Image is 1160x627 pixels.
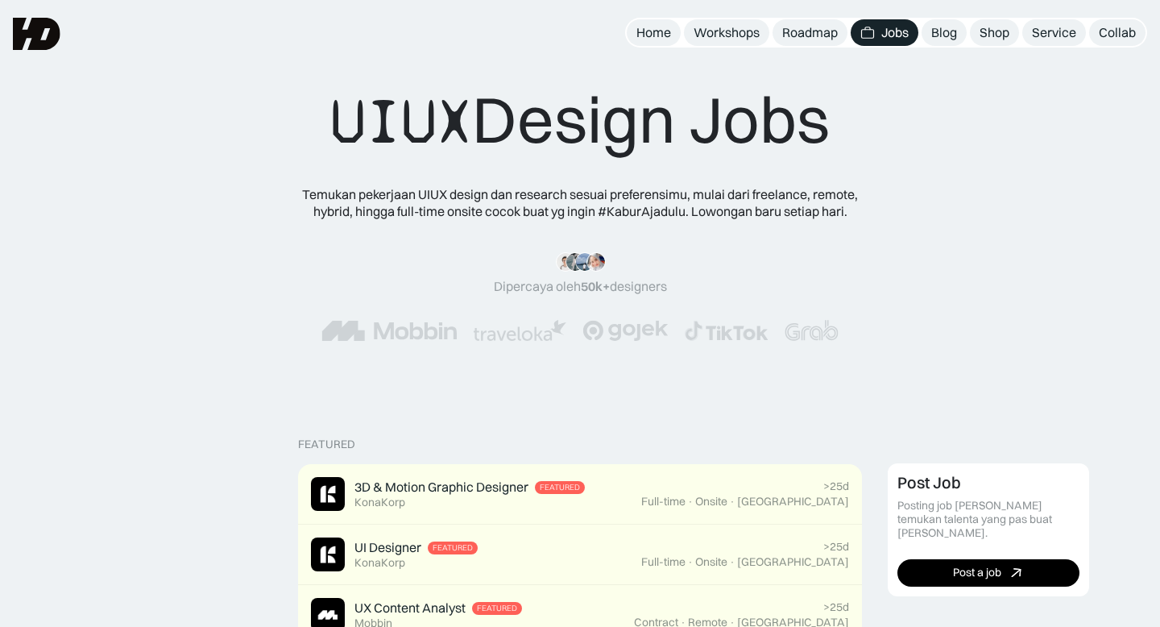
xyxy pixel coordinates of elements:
[737,555,849,569] div: [GEOGRAPHIC_DATA]
[694,24,760,41] div: Workshops
[627,19,681,46] a: Home
[931,24,957,41] div: Blog
[311,538,345,571] img: Job Image
[970,19,1019,46] a: Shop
[290,186,870,220] div: Temukan pekerjaan UIUX design dan research sesuai preferensimu, mulai dari freelance, remote, hyb...
[581,278,610,294] span: 50k+
[330,83,472,160] span: UIUX
[823,480,849,493] div: >25d
[695,555,727,569] div: Onsite
[881,24,909,41] div: Jobs
[311,477,345,511] img: Job Image
[897,499,1079,539] div: Posting job [PERSON_NAME] temukan talenta yang pas buat [PERSON_NAME].
[737,495,849,509] div: [GEOGRAPHIC_DATA]
[354,600,466,617] div: UX Content Analyst
[494,278,667,295] div: Dipercaya oleh designers
[354,496,405,509] div: KonaKorp
[851,19,918,46] a: Jobs
[823,600,849,614] div: >25d
[298,438,355,451] div: Featured
[782,24,838,41] div: Roadmap
[922,19,967,46] a: Blog
[636,24,671,41] div: Home
[823,540,849,554] div: >25d
[540,483,580,492] div: Featured
[687,555,694,569] div: ·
[897,473,961,492] div: Post Job
[477,604,517,613] div: Featured
[897,559,1079,587] a: Post a job
[354,556,405,570] div: KonaKorp
[729,495,735,509] div: ·
[695,495,727,509] div: Onsite
[1032,24,1076,41] div: Service
[354,479,528,496] div: 3D & Motion Graphic Designer
[980,24,1009,41] div: Shop
[1022,19,1086,46] a: Service
[433,543,473,553] div: Featured
[729,555,735,569] div: ·
[298,525,862,585] a: Job ImageUI DesignerFeaturedKonaKorp>25dFull-time·Onsite·[GEOGRAPHIC_DATA]
[298,464,862,525] a: Job Image3D & Motion Graphic DesignerFeaturedKonaKorp>25dFull-time·Onsite·[GEOGRAPHIC_DATA]
[773,19,847,46] a: Roadmap
[1099,24,1136,41] div: Collab
[641,555,686,569] div: Full-time
[1089,19,1145,46] a: Collab
[354,539,421,556] div: UI Designer
[684,19,769,46] a: Workshops
[953,566,1001,579] div: Post a job
[687,495,694,509] div: ·
[330,81,830,160] div: Design Jobs
[641,495,686,509] div: Full-time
